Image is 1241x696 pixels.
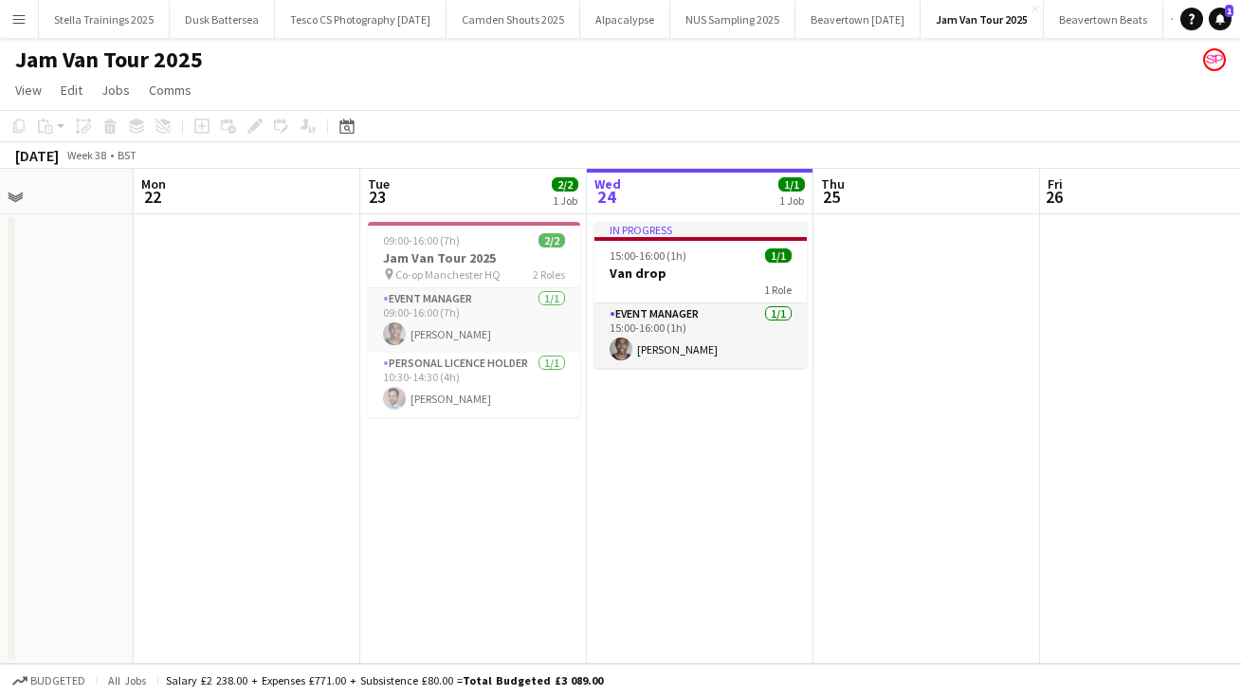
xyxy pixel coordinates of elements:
[118,148,137,162] div: BST
[166,673,603,687] div: Salary £2 238.00 + Expenses £771.00 + Subsistence £80.00 =
[15,46,203,74] h1: Jam Van Tour 2025
[170,1,275,38] button: Dusk Battersea
[9,670,88,691] button: Budgeted
[1209,8,1232,30] a: 1
[39,1,170,38] button: Stella Trainings 2025
[101,82,130,99] span: Jobs
[15,82,42,99] span: View
[580,1,670,38] button: Alpacalypse
[795,1,921,38] button: Beavertown [DATE]
[921,1,1044,38] button: Jam Van Tour 2025
[1203,48,1226,71] app-user-avatar: Soozy Peters
[104,673,150,687] span: All jobs
[61,82,82,99] span: Edit
[149,82,192,99] span: Comms
[94,78,137,102] a: Jobs
[53,78,90,102] a: Edit
[463,673,603,687] span: Total Budgeted £3 089.00
[1225,5,1233,17] span: 1
[141,78,199,102] a: Comms
[447,1,580,38] button: Camden Shouts 2025
[1044,1,1163,38] button: Beavertown Beats
[30,674,85,687] span: Budgeted
[8,78,49,102] a: View
[275,1,447,38] button: Tesco CS Photography [DATE]
[670,1,795,38] button: NUS Sampling 2025
[15,146,59,165] div: [DATE]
